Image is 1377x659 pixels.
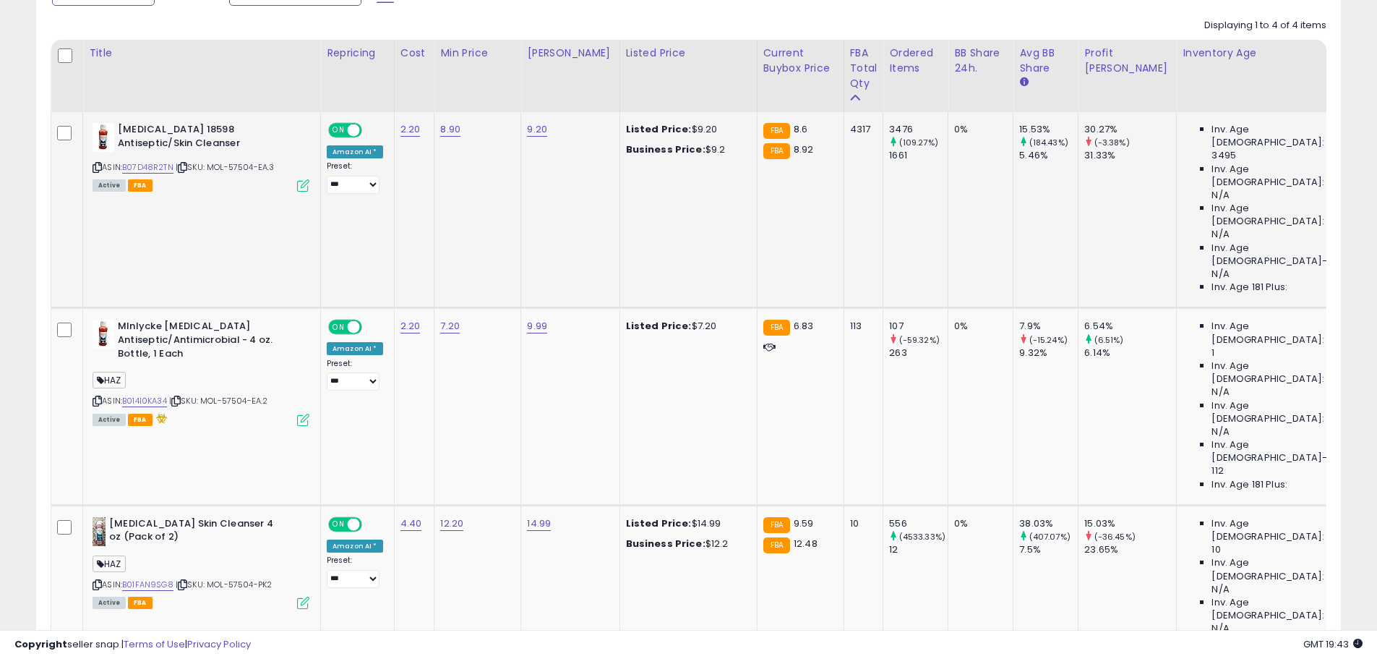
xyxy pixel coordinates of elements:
span: 9.59 [794,516,814,530]
span: ON [330,518,348,530]
div: Amazon AI * [327,540,383,553]
span: OFF [360,518,383,530]
a: 2.20 [400,319,421,333]
span: OFF [360,321,383,333]
span: 8.92 [794,143,814,156]
span: N/A [1211,622,1229,635]
div: Repricing [327,46,388,61]
div: 10 [850,517,872,530]
a: 9.20 [527,122,547,137]
div: 1661 [889,149,948,162]
div: Cost [400,46,429,61]
div: ASIN: [93,517,309,608]
a: 2.20 [400,122,421,137]
span: Inv. Age [DEMOGRAPHIC_DATA]: [1211,596,1344,622]
b: [MEDICAL_DATA] Skin Cleanser 4 oz (Pack of 2) [109,517,285,548]
span: HAZ [93,372,126,388]
div: 23.65% [1084,543,1176,556]
div: 9.32% [1019,346,1078,360]
a: Privacy Policy [187,637,251,651]
span: HAZ [93,556,126,572]
span: 6.83 [794,319,814,333]
span: N/A [1211,386,1229,399]
div: Title [89,46,314,61]
span: ON [330,321,348,333]
a: B01FAN9SG8 [122,579,173,591]
span: Inv. Age 181 Plus: [1211,478,1287,491]
b: Listed Price: [626,516,692,530]
div: Preset: [327,161,383,194]
span: Inv. Age [DEMOGRAPHIC_DATA]: [1211,163,1344,189]
small: FBA [763,143,790,159]
span: 10 [1211,543,1220,556]
small: FBA [763,320,790,336]
span: Inv. Age [DEMOGRAPHIC_DATA]-180: [1211,438,1344,464]
div: $9.2 [626,143,746,156]
a: 14.99 [527,516,551,531]
span: All listings currently available for purchase on Amazon [93,597,126,609]
b: Listed Price: [626,122,692,136]
span: N/A [1211,189,1229,202]
a: 8.90 [440,122,460,137]
div: Displaying 1 to 4 of 4 items [1204,19,1326,33]
small: (-36.45%) [1094,531,1136,543]
span: Inv. Age [DEMOGRAPHIC_DATA]: [1211,517,1344,543]
div: Listed Price [626,46,751,61]
div: $7.20 [626,320,746,333]
span: 3495 [1211,149,1236,162]
span: N/A [1211,583,1229,596]
strong: Copyright [14,637,67,651]
div: ASIN: [93,320,309,424]
span: N/A [1211,268,1229,281]
a: 4.40 [400,516,422,531]
div: $14.99 [626,517,746,530]
div: 0% [954,320,1002,333]
span: All listings currently available for purchase on Amazon [93,179,126,192]
div: 0% [954,517,1002,530]
div: Min Price [440,46,515,61]
div: 6.54% [1084,320,1176,333]
span: All listings currently available for purchase on Amazon [93,414,126,426]
span: FBA [128,414,153,426]
span: FBA [128,597,153,609]
div: Amazon AI * [327,342,383,355]
small: (184.43%) [1029,137,1068,148]
small: (407.07%) [1029,531,1071,543]
div: $12.2 [626,537,746,550]
b: Mlnlycke [MEDICAL_DATA] Antiseptic/Antimicrobial - 4 oz. Bottle, 1 Each [118,320,293,364]
div: $9.20 [626,123,746,136]
div: 15.53% [1019,123,1078,136]
a: B07D48R2TN [122,161,173,174]
small: FBA [763,517,790,533]
span: 1 [1211,346,1214,360]
div: 5.46% [1019,149,1078,162]
img: 31XpoewgrHL._SL40_.jpg [93,517,106,546]
span: N/A [1211,228,1229,241]
div: 0% [954,123,1002,136]
div: 263 [889,346,948,360]
span: FBA [128,179,153,192]
div: seller snap | | [14,638,251,652]
a: B014I0KA34 [122,395,167,407]
small: (4533.33%) [899,531,946,543]
div: 6.14% [1084,346,1176,360]
span: 8.6 [794,122,807,136]
span: 2025-08-12 19:43 GMT [1303,637,1363,651]
a: 7.20 [440,319,460,333]
small: (109.27%) [899,137,938,148]
small: FBA [763,123,790,139]
div: 556 [889,517,948,530]
span: Inv. Age [DEMOGRAPHIC_DATA]: [1211,123,1344,149]
small: FBA [763,537,790,553]
small: (-59.32%) [899,334,940,346]
div: 3476 [889,123,948,136]
div: 38.03% [1019,517,1078,530]
span: 12.48 [794,537,818,550]
div: Profit [PERSON_NAME] [1084,46,1170,76]
div: [PERSON_NAME] [527,46,613,61]
div: 4317 [850,123,872,136]
b: [MEDICAL_DATA] 18598 Antiseptic/Skin Cleanser [118,123,293,153]
div: 113 [850,320,872,333]
div: 15.03% [1084,517,1176,530]
div: Ordered Items [889,46,942,76]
